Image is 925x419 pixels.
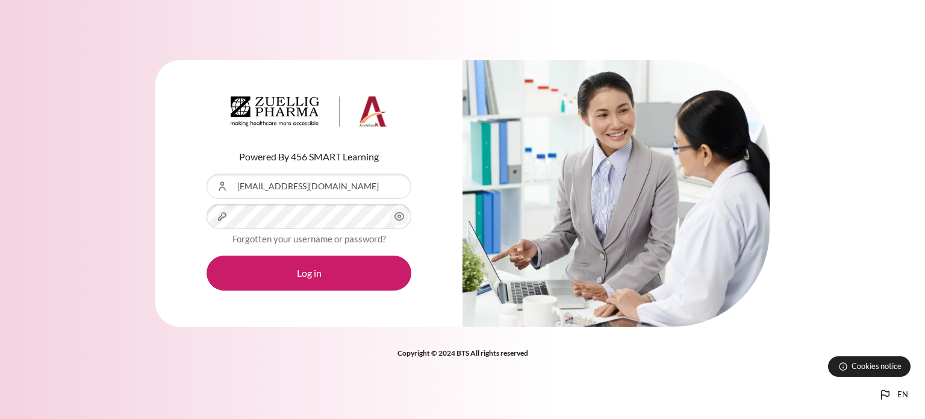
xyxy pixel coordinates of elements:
p: Powered By 456 SMART Learning [207,150,411,164]
a: Architeck [231,96,387,131]
span: en [897,389,908,401]
span: Cookies notice [852,361,902,372]
strong: Copyright © 2024 BTS All rights reserved [397,348,528,358]
img: Architeck [231,96,387,127]
button: Log in [207,256,411,291]
a: Forgotten your username or password? [232,233,386,244]
button: Cookies notice [828,356,911,377]
input: Username or Email Address [207,174,411,199]
button: Languages [873,383,913,407]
